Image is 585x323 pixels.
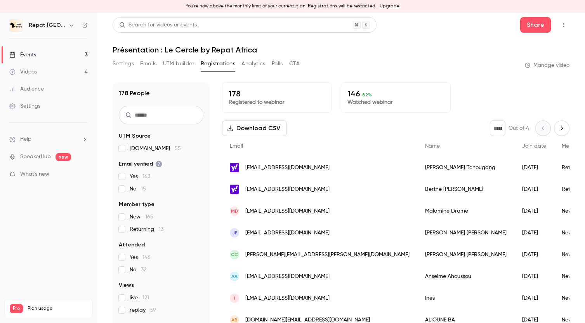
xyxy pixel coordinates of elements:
img: Repat Africa [10,19,22,31]
p: Watched webinar [347,98,444,106]
span: Plan usage [28,306,87,312]
span: 59 [150,307,156,313]
span: UTM Source [119,132,151,140]
span: 121 [142,295,149,300]
div: Search for videos or events [119,21,197,29]
span: Name [425,143,440,149]
button: Emails [140,58,156,70]
span: MD [231,208,238,215]
button: Download CSV [222,120,287,136]
div: Events [9,51,36,59]
span: No [130,266,146,274]
span: Join date [522,143,546,149]
button: Analytics [241,58,266,70]
span: Email [230,143,243,149]
p: Out of 4 [509,124,529,132]
span: Views [119,281,134,289]
iframe: Noticeable Trigger [78,171,88,178]
span: [EMAIL_ADDRESS][DOMAIN_NAME] [245,185,330,194]
button: Registrations [201,58,235,70]
div: [DATE] [514,265,554,287]
span: I [234,295,235,302]
span: [EMAIL_ADDRESS][DOMAIN_NAME] [245,294,330,302]
span: replay [130,306,156,314]
span: What's new [20,170,49,178]
p: 146 [347,89,444,98]
p: Registered to webinar [229,98,325,106]
span: [EMAIL_ADDRESS][DOMAIN_NAME] [245,164,330,172]
li: help-dropdown-opener [9,135,88,143]
a: Upgrade [380,3,399,9]
span: 13 [159,227,163,232]
span: [EMAIL_ADDRESS][DOMAIN_NAME] [245,229,330,237]
span: 15 [141,186,146,192]
span: jF [232,229,237,236]
span: 163 [142,174,150,179]
span: 82 % [362,92,372,98]
div: [DATE] [514,157,554,178]
div: Anselme Ahoussou [417,265,514,287]
img: yahoo.fr [230,185,239,194]
span: Returning [130,225,163,233]
span: Yes [130,253,151,261]
div: Malamine Drame [417,200,514,222]
span: Email verified [119,160,162,168]
img: yahoo.fr [230,163,239,172]
button: Share [520,17,551,33]
div: [PERSON_NAME] Tchougang [417,157,514,178]
h6: Repat [GEOGRAPHIC_DATA] [29,21,65,29]
span: New [130,213,153,221]
span: [EMAIL_ADDRESS][DOMAIN_NAME] [245,207,330,215]
span: 165 [145,214,153,220]
span: 32 [141,267,146,272]
div: [DATE] [514,178,554,200]
span: No [130,185,146,193]
span: [DOMAIN_NAME] [130,145,181,152]
div: [DATE] [514,287,554,309]
h1: Présentation : Le Cercle by Repat Africa [113,45,569,54]
span: Pro [10,304,23,313]
span: Yes [130,173,150,180]
a: SpeakerHub [20,153,51,161]
a: Manage video [525,61,569,69]
button: Settings [113,58,134,70]
button: UTM builder [163,58,194,70]
span: 146 [142,255,151,260]
div: [DATE] [514,200,554,222]
div: Ines [417,287,514,309]
span: new [56,153,71,161]
span: Member type [119,201,154,208]
button: CTA [289,58,300,70]
button: Next page [554,120,569,136]
span: Attended [119,241,145,249]
span: [PERSON_NAME][EMAIL_ADDRESS][PERSON_NAME][DOMAIN_NAME] [245,251,410,259]
button: Polls [272,58,283,70]
div: Settings [9,102,40,110]
span: live [130,294,149,302]
div: Berthe [PERSON_NAME] [417,178,514,200]
div: [DATE] [514,244,554,265]
div: Videos [9,68,37,76]
div: [DATE] [514,222,554,244]
span: [EMAIL_ADDRESS][DOMAIN_NAME] [245,272,330,281]
div: [PERSON_NAME] [PERSON_NAME] [417,222,514,244]
span: Help [20,135,31,143]
span: CC [231,251,238,258]
p: 178 [229,89,325,98]
div: [PERSON_NAME] [PERSON_NAME] [417,244,514,265]
span: AA [231,273,238,280]
span: 55 [175,146,181,151]
div: Audience [9,85,44,93]
h1: 178 People [119,89,150,98]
